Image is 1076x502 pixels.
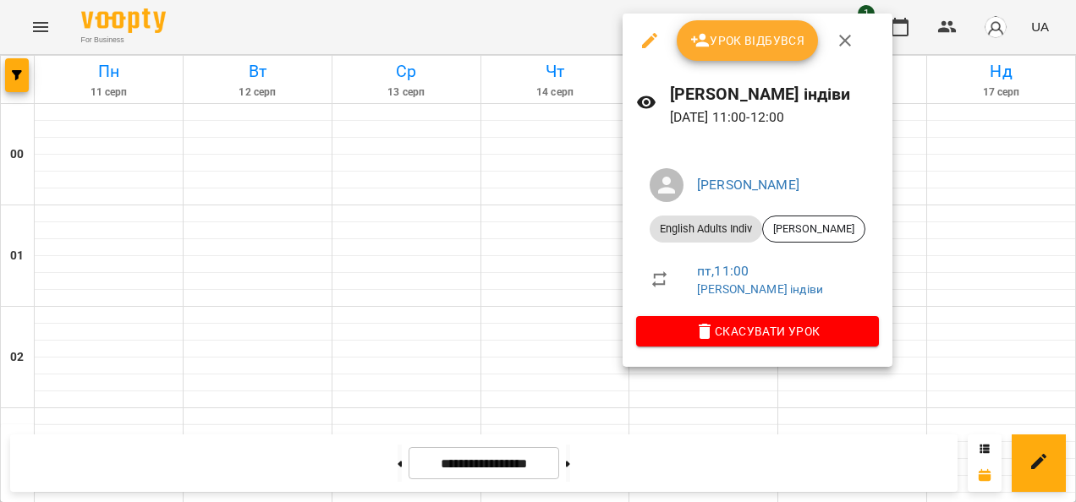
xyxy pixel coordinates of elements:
span: Скасувати Урок [650,321,865,341]
a: [PERSON_NAME] [697,177,799,193]
div: [PERSON_NAME] [762,216,865,243]
h6: [PERSON_NAME] індіви [670,81,879,107]
span: [PERSON_NAME] [763,221,865,237]
p: [DATE] 11:00 - 12:00 [670,107,879,128]
span: Урок відбувся [690,30,805,51]
button: Урок відбувся [677,20,819,61]
a: [PERSON_NAME] індіви [697,282,823,296]
button: Скасувати Урок [636,316,879,346]
span: English Adults Indiv [650,221,762,237]
a: пт , 11:00 [697,263,749,279]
